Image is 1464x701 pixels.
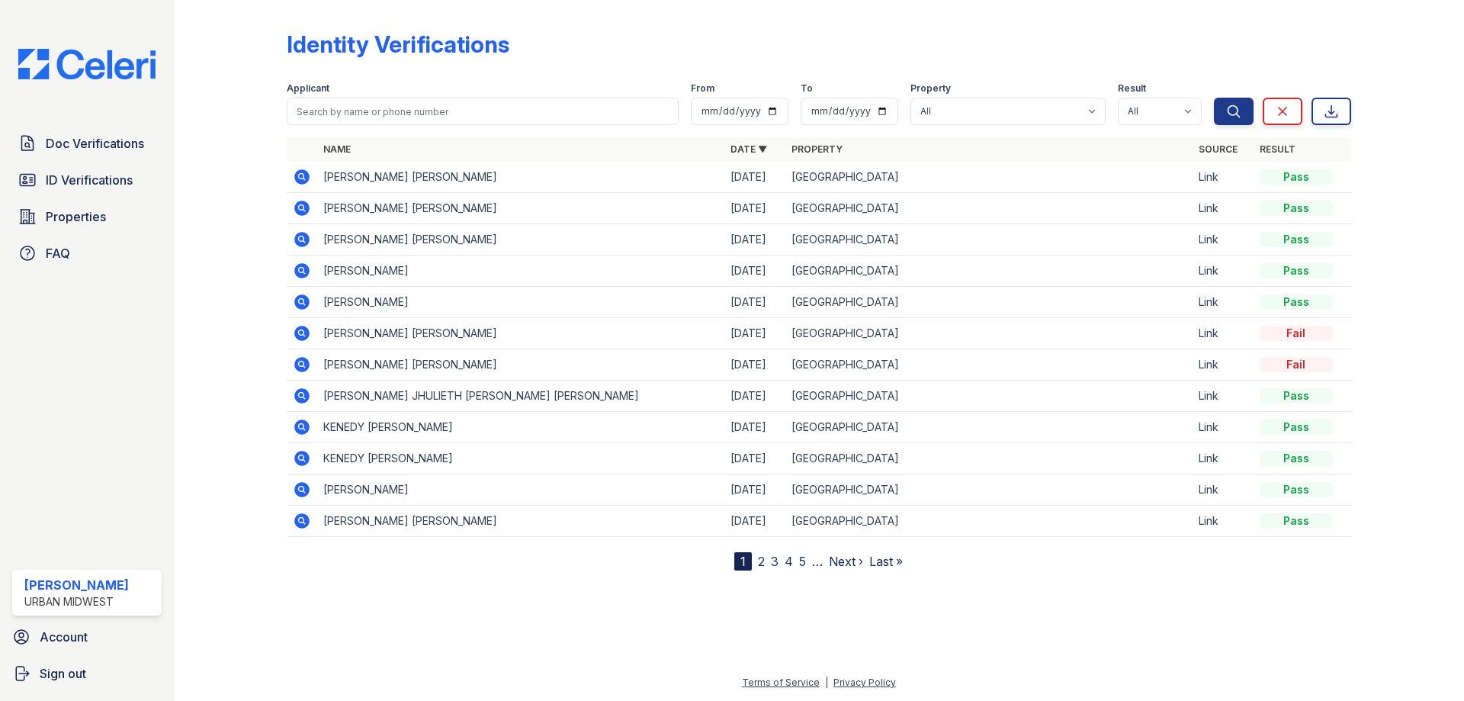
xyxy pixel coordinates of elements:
[785,412,1193,443] td: [GEOGRAPHIC_DATA]
[1260,482,1333,497] div: Pass
[46,171,133,189] span: ID Verifications
[323,143,351,155] a: Name
[691,82,714,95] label: From
[46,244,70,262] span: FAQ
[317,412,724,443] td: KENEDY [PERSON_NAME]
[1193,443,1254,474] td: Link
[1193,506,1254,537] td: Link
[1193,256,1254,287] td: Link
[287,82,329,95] label: Applicant
[1260,263,1333,278] div: Pass
[785,193,1193,224] td: [GEOGRAPHIC_DATA]
[1193,162,1254,193] td: Link
[6,622,168,652] a: Account
[40,664,86,683] span: Sign out
[1260,513,1333,529] div: Pass
[724,318,785,349] td: [DATE]
[734,552,752,571] div: 1
[724,162,785,193] td: [DATE]
[724,506,785,537] td: [DATE]
[724,287,785,318] td: [DATE]
[24,576,129,594] div: [PERSON_NAME]
[6,49,168,79] img: CE_Logo_Blue-a8612792a0a2168367f1c8372b55b34899dd931a85d93a1a3d3e32e68fde9ad4.png
[317,506,724,537] td: [PERSON_NAME] [PERSON_NAME]
[910,82,951,95] label: Property
[1199,143,1238,155] a: Source
[730,143,767,155] a: Date ▼
[724,349,785,381] td: [DATE]
[1193,287,1254,318] td: Link
[785,224,1193,256] td: [GEOGRAPHIC_DATA]
[801,82,813,95] label: To
[825,677,828,688] div: |
[785,287,1193,318] td: [GEOGRAPHIC_DATA]
[785,349,1193,381] td: [GEOGRAPHIC_DATA]
[1260,201,1333,216] div: Pass
[6,658,168,689] a: Sign out
[1193,381,1254,412] td: Link
[869,554,903,569] a: Last »
[785,506,1193,537] td: [GEOGRAPHIC_DATA]
[724,193,785,224] td: [DATE]
[317,256,724,287] td: [PERSON_NAME]
[1193,412,1254,443] td: Link
[812,552,823,571] span: …
[1193,318,1254,349] td: Link
[1260,357,1333,372] div: Fail
[12,128,162,159] a: Doc Verifications
[317,193,724,224] td: [PERSON_NAME] [PERSON_NAME]
[724,224,785,256] td: [DATE]
[1193,349,1254,381] td: Link
[791,143,843,155] a: Property
[785,256,1193,287] td: [GEOGRAPHIC_DATA]
[799,554,806,569] a: 5
[46,134,144,153] span: Doc Verifications
[24,594,129,609] div: Urban Midwest
[1260,420,1333,435] div: Pass
[1118,82,1146,95] label: Result
[1260,169,1333,185] div: Pass
[785,318,1193,349] td: [GEOGRAPHIC_DATA]
[1193,224,1254,256] td: Link
[317,287,724,318] td: [PERSON_NAME]
[1260,143,1295,155] a: Result
[724,381,785,412] td: [DATE]
[317,162,724,193] td: [PERSON_NAME] [PERSON_NAME]
[758,554,765,569] a: 2
[724,412,785,443] td: [DATE]
[1260,451,1333,466] div: Pass
[317,381,724,412] td: [PERSON_NAME] JHULIETH [PERSON_NAME] [PERSON_NAME]
[724,474,785,506] td: [DATE]
[317,349,724,381] td: [PERSON_NAME] [PERSON_NAME]
[12,238,162,269] a: FAQ
[771,554,779,569] a: 3
[317,443,724,474] td: KENEDY [PERSON_NAME]
[1260,232,1333,247] div: Pass
[12,201,162,232] a: Properties
[785,554,793,569] a: 4
[1193,474,1254,506] td: Link
[46,207,106,226] span: Properties
[785,381,1193,412] td: [GEOGRAPHIC_DATA]
[287,98,679,125] input: Search by name or phone number
[1260,294,1333,310] div: Pass
[833,677,896,688] a: Privacy Policy
[724,443,785,474] td: [DATE]
[785,443,1193,474] td: [GEOGRAPHIC_DATA]
[829,554,863,569] a: Next ›
[12,165,162,195] a: ID Verifications
[317,318,724,349] td: [PERSON_NAME] [PERSON_NAME]
[1260,388,1333,404] div: Pass
[785,474,1193,506] td: [GEOGRAPHIC_DATA]
[1260,326,1333,341] div: Fail
[317,474,724,506] td: [PERSON_NAME]
[742,677,820,688] a: Terms of Service
[785,162,1193,193] td: [GEOGRAPHIC_DATA]
[1193,193,1254,224] td: Link
[317,224,724,256] td: [PERSON_NAME] [PERSON_NAME]
[724,256,785,287] td: [DATE]
[287,31,509,58] div: Identity Verifications
[40,628,88,646] span: Account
